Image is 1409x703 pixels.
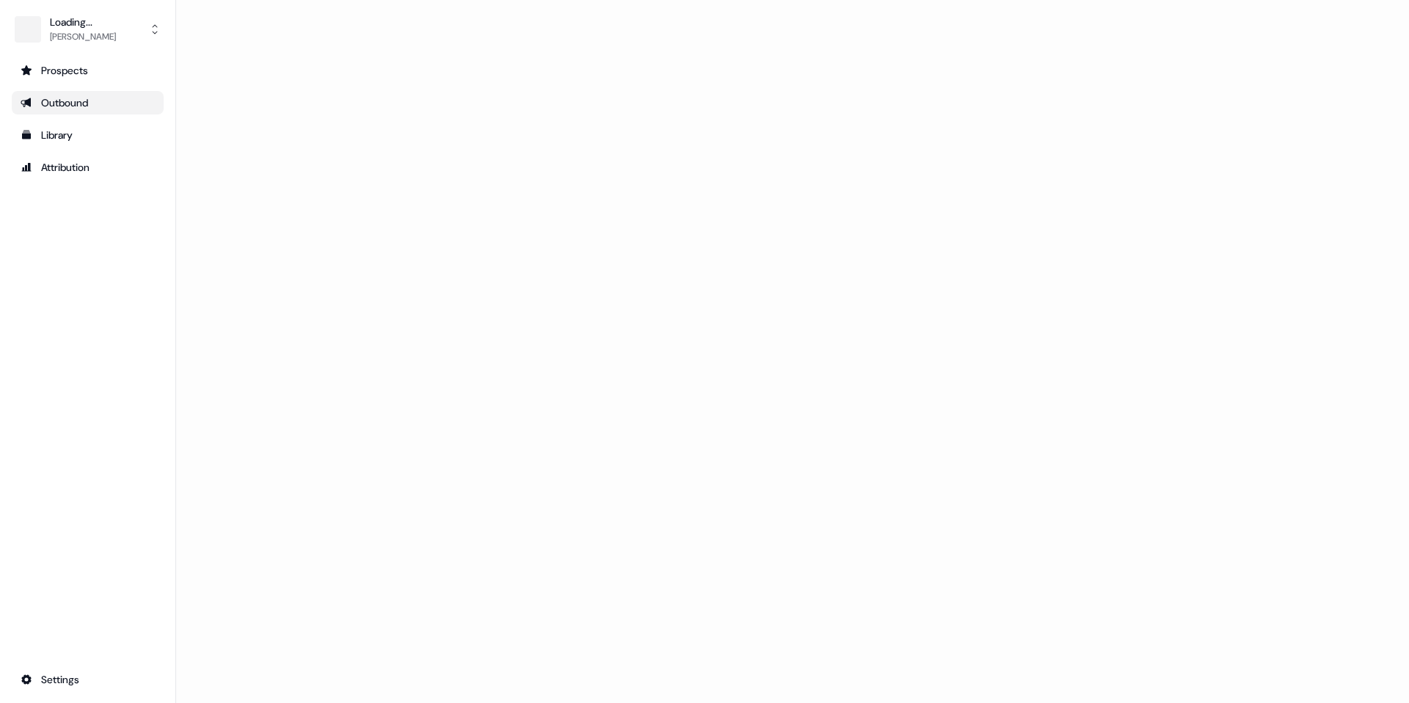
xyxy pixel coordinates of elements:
a: Go to integrations [12,668,164,691]
div: Loading... [50,15,116,29]
div: Outbound [21,95,155,110]
div: Prospects [21,63,155,78]
div: Settings [21,672,155,687]
a: Go to prospects [12,59,164,82]
button: Loading...[PERSON_NAME] [12,12,164,47]
a: Go to attribution [12,156,164,179]
div: Library [21,128,155,142]
a: Go to outbound experience [12,91,164,114]
a: Go to templates [12,123,164,147]
div: [PERSON_NAME] [50,29,116,44]
div: Attribution [21,160,155,175]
